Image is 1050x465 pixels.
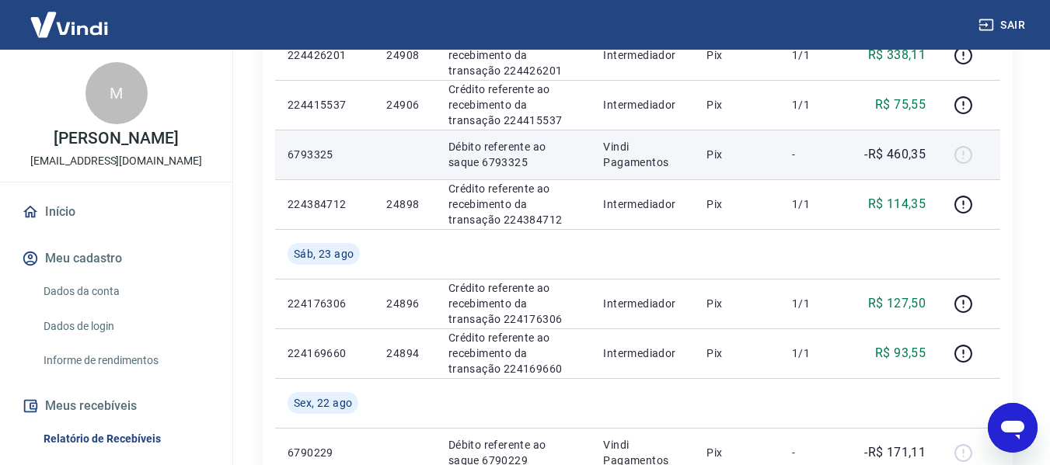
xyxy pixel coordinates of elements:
[288,345,361,361] p: 224169660
[37,345,214,377] a: Informe de rendimentos
[37,311,214,342] a: Dados de login
[54,130,178,147] p: [PERSON_NAME]
[603,296,682,311] p: Intermediador
[603,139,682,170] p: Vindi Pagamentos
[975,11,1031,40] button: Sair
[386,97,423,113] p: 24906
[37,423,214,455] a: Relatório de Recebíveis
[792,147,838,162] p: -
[792,445,838,460] p: -
[706,196,767,212] p: Pix
[448,181,579,227] p: Crédito referente ao recebimento da transação 224384712
[868,294,926,313] p: R$ 127,50
[864,443,926,462] p: -R$ 171,11
[294,395,352,411] span: Sex, 22 ago
[386,296,423,311] p: 24896
[875,95,926,114] p: R$ 75,55
[603,196,682,212] p: Intermediador
[864,145,926,164] p: -R$ 460,35
[448,139,579,170] p: Débito referente ao saque 6793325
[448,82,579,128] p: Crédito referente ao recebimento da transação 224415537
[792,196,838,212] p: 1/1
[386,196,423,212] p: 24898
[792,47,838,63] p: 1/1
[19,241,214,276] button: Meu cadastro
[448,32,579,78] p: Crédito referente ao recebimento da transação 224426201
[988,403,1038,453] iframe: Botão para abrir a janela de mensagens
[30,153,202,169] p: [EMAIL_ADDRESS][DOMAIN_NAME]
[288,97,361,113] p: 224415537
[19,389,214,423] button: Meus recebíveis
[85,62,148,124] div: M
[288,47,361,63] p: 224426201
[603,345,682,361] p: Intermediador
[706,296,767,311] p: Pix
[792,296,838,311] p: 1/1
[19,195,214,229] a: Início
[386,345,423,361] p: 24894
[294,246,354,262] span: Sáb, 23 ago
[706,47,767,63] p: Pix
[448,330,579,377] p: Crédito referente ao recebimento da transação 224169660
[792,345,838,361] p: 1/1
[37,276,214,307] a: Dados da conta
[386,47,423,63] p: 24908
[706,97,767,113] p: Pix
[288,296,361,311] p: 224176306
[868,46,926,64] p: R$ 338,11
[706,445,767,460] p: Pix
[288,196,361,212] p: 224384712
[706,345,767,361] p: Pix
[288,147,361,162] p: 6793325
[603,97,682,113] p: Intermediador
[792,97,838,113] p: 1/1
[448,280,579,327] p: Crédito referente ao recebimento da transação 224176306
[288,445,361,460] p: 6790229
[706,147,767,162] p: Pix
[875,344,926,363] p: R$ 93,55
[603,47,682,63] p: Intermediador
[19,1,120,48] img: Vindi
[868,195,926,213] p: R$ 114,35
